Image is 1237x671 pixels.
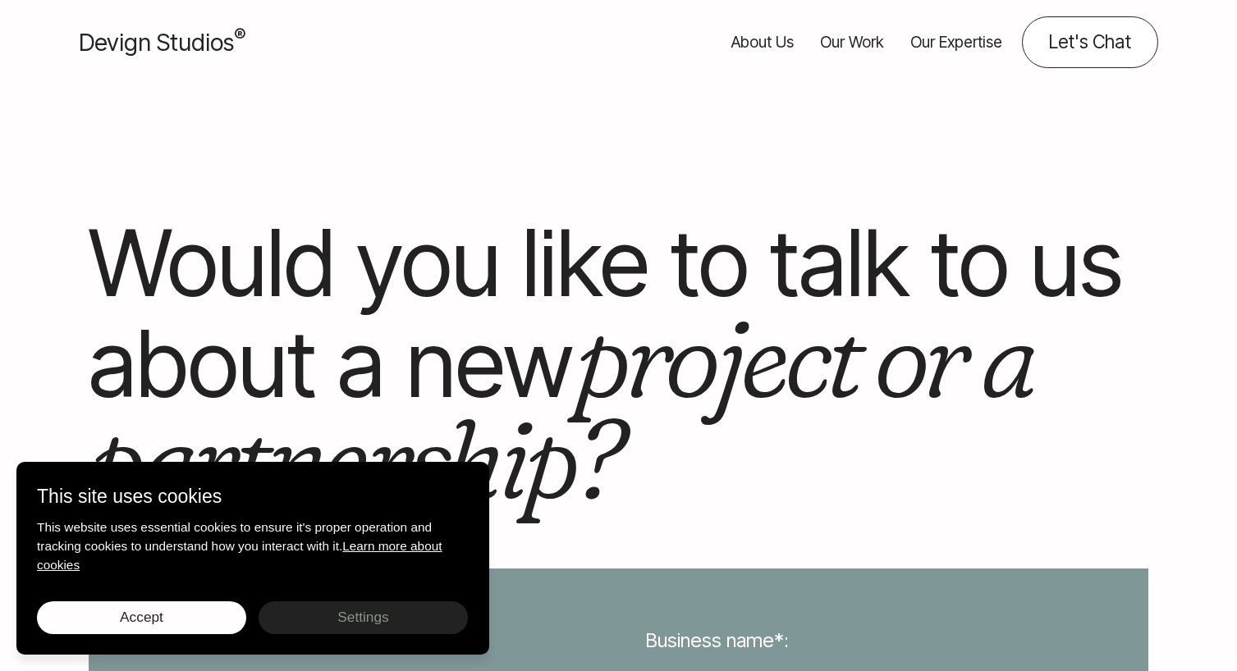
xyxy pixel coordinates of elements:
[37,601,246,634] button: Accept
[731,16,794,68] a: About Us
[79,28,245,57] span: Devign Studios
[337,609,388,625] span: Settings
[820,16,884,68] a: Our Work
[259,601,468,634] button: Settings
[79,25,245,60] a: Devign Studios® Homepage
[89,212,1148,516] h1: Would you like to talk to us about a new
[234,25,245,46] sup: ®
[1022,16,1158,68] a: Contact us about your project
[37,482,469,511] p: This site uses cookies
[37,518,469,574] p: This website uses essential cookies to ensure it's proper operation and tracking cookies to under...
[89,290,1032,526] em: project or a partnership?
[645,626,789,655] label: Business name*:
[910,16,1002,68] a: Our Expertise
[120,609,163,625] span: Accept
